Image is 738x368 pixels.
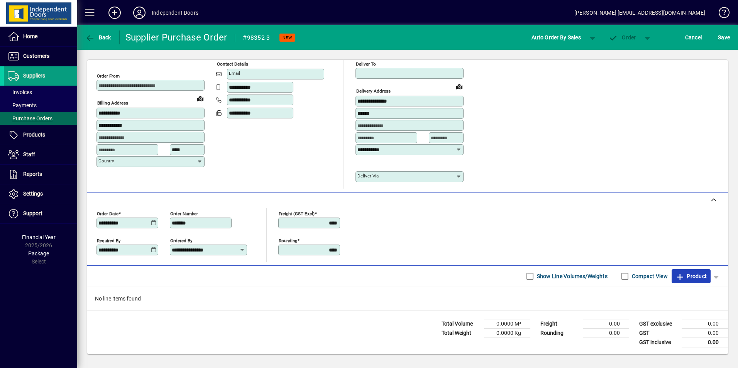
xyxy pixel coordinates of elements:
button: Auto Order By Sales [528,30,585,44]
label: Compact View [630,272,668,280]
div: [PERSON_NAME] [EMAIL_ADDRESS][DOMAIN_NAME] [574,7,705,19]
app-page-header-button: Back [77,30,120,44]
a: View on map [194,92,207,105]
span: S [718,34,721,41]
button: Order [605,30,640,44]
a: Invoices [4,86,77,99]
mat-label: Email [229,71,240,76]
mat-label: Deliver via [357,173,379,179]
td: 0.0000 Kg [484,328,530,338]
a: Payments [4,99,77,112]
div: No line items found [87,287,728,311]
mat-label: Required by [97,238,120,243]
span: Support [23,210,42,216]
mat-label: Country [98,158,114,164]
a: Purchase Orders [4,112,77,125]
a: Home [4,27,77,46]
td: 0.00 [682,328,728,338]
td: 0.00 [583,328,629,338]
span: Cancel [685,31,702,44]
td: 0.00 [682,319,728,328]
mat-label: Rounding [279,238,297,243]
td: 0.00 [583,319,629,328]
td: GST [635,328,682,338]
td: 0.0000 M³ [484,319,530,328]
span: NEW [283,35,292,40]
a: Products [4,125,77,145]
span: Back [85,34,111,41]
a: Settings [4,184,77,204]
button: Cancel [683,30,704,44]
div: Independent Doors [152,7,198,19]
td: Total Volume [438,319,484,328]
span: Settings [23,191,43,197]
a: View on map [453,80,465,93]
td: 0.00 [682,338,728,347]
button: Add [102,6,127,20]
div: #98352-3 [243,32,270,44]
mat-label: Freight (GST excl) [279,211,315,216]
span: Financial Year [22,234,56,240]
td: Total Weight [438,328,484,338]
mat-label: Order number [170,211,198,216]
button: Product [672,269,711,283]
td: Freight [537,319,583,328]
a: Reports [4,165,77,184]
span: Staff [23,151,35,157]
span: Products [23,132,45,138]
button: Back [83,30,113,44]
span: Auto Order By Sales [531,31,581,44]
td: Rounding [537,328,583,338]
span: Purchase Orders [8,115,52,122]
span: Order [609,34,636,41]
a: Customers [4,47,77,66]
button: Profile [127,6,152,20]
mat-label: Deliver To [356,61,376,67]
span: Package [28,250,49,257]
label: Show Line Volumes/Weights [535,272,608,280]
span: Home [23,33,37,39]
td: GST inclusive [635,338,682,347]
mat-label: Order date [97,211,118,216]
mat-label: Ordered by [170,238,192,243]
span: Customers [23,53,49,59]
button: Save [716,30,732,44]
a: Support [4,204,77,223]
span: Product [675,270,707,282]
div: Supplier Purchase Order [125,31,227,44]
a: Staff [4,145,77,164]
span: Suppliers [23,73,45,79]
span: ave [718,31,730,44]
a: Knowledge Base [713,2,728,27]
span: Payments [8,102,37,108]
span: Reports [23,171,42,177]
span: Invoices [8,89,32,95]
mat-label: Order from [97,73,120,79]
td: GST exclusive [635,319,682,328]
